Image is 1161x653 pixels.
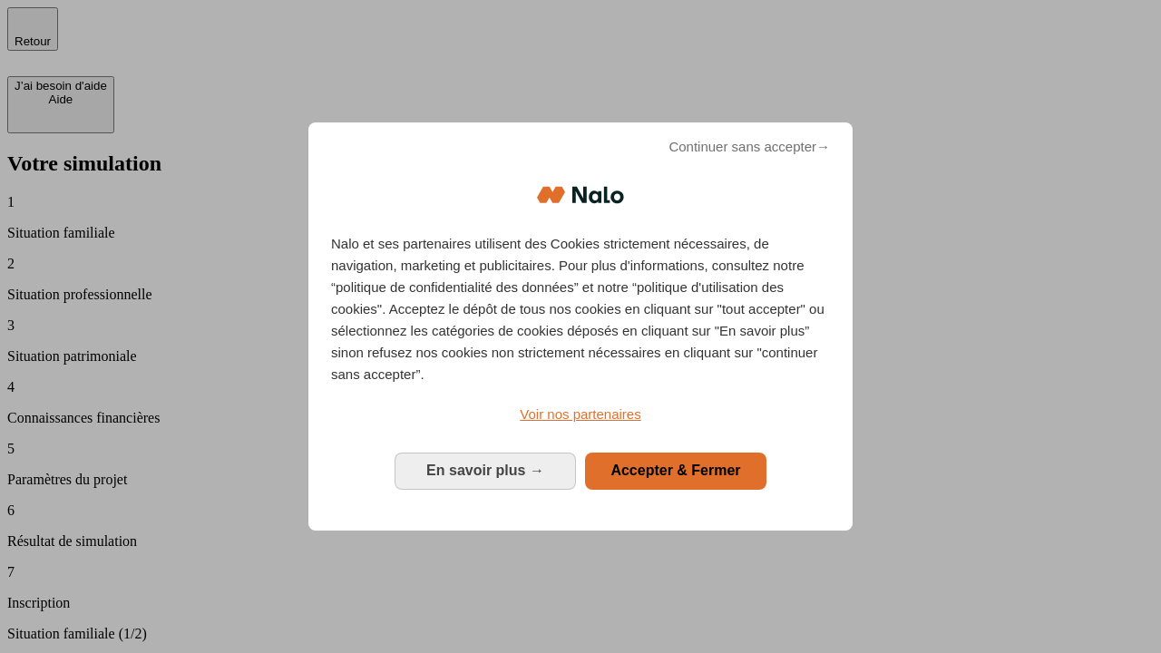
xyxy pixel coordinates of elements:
[426,463,544,478] span: En savoir plus →
[520,406,640,422] span: Voir nos partenaires
[585,453,766,489] button: Accepter & Fermer: Accepter notre traitement des données et fermer
[308,122,853,530] div: Bienvenue chez Nalo Gestion du consentement
[331,233,830,385] p: Nalo et ses partenaires utilisent des Cookies strictement nécessaires, de navigation, marketing e...
[331,404,830,425] a: Voir nos partenaires
[537,168,624,222] img: Logo
[610,463,740,478] span: Accepter & Fermer
[668,136,830,158] span: Continuer sans accepter→
[395,453,576,489] button: En savoir plus: Configurer vos consentements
